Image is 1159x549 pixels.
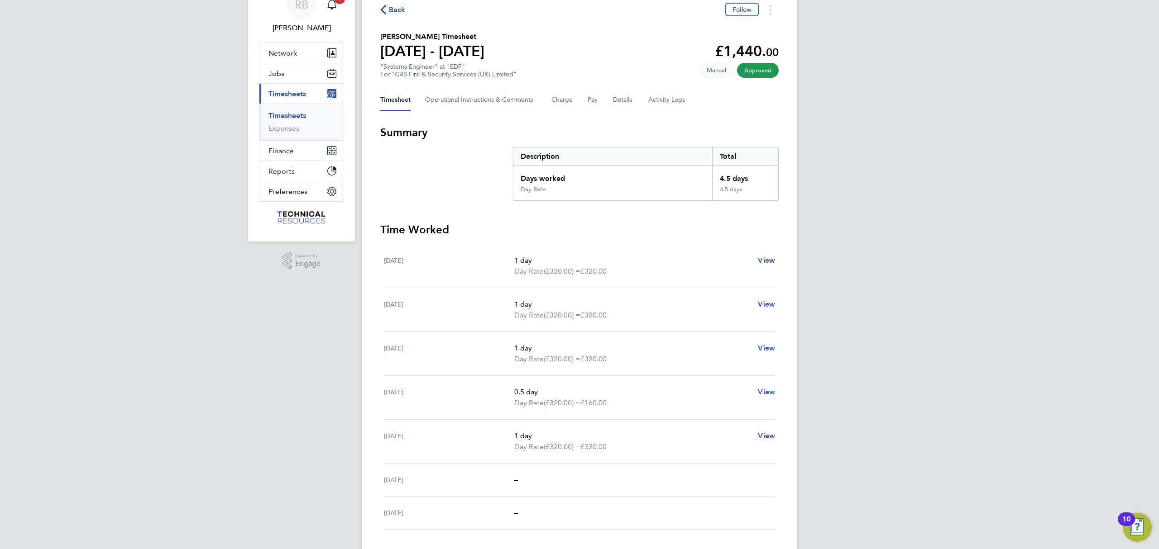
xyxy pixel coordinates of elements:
a: Go to home page [259,211,344,225]
button: Activity Logs [648,89,686,111]
span: (£320.00) = [544,398,580,407]
span: View [758,431,775,440]
a: View [758,343,775,354]
span: This timesheet was manually created. [699,63,733,78]
a: Expenses [268,124,299,133]
button: Timesheets [259,84,344,104]
button: Follow [725,3,759,16]
div: [DATE] [384,474,514,485]
div: Days worked [513,166,712,186]
div: For "G4S Fire & Security Services (UK) Limited" [380,71,517,78]
span: (£320.00) = [544,355,580,363]
p: 1 day [514,343,751,354]
span: Day Rate [514,354,544,364]
span: View [758,388,775,396]
a: Timesheets [268,111,306,120]
span: Network [268,49,297,57]
span: Follow [733,5,752,14]
h3: Time Worked [380,222,779,237]
button: Open Resource Center, 10 new notifications [1123,513,1152,542]
button: Timesheet [380,89,411,111]
button: Reports [259,161,344,181]
div: 4.5 days [712,186,778,200]
span: This timesheet has been approved. [737,63,779,78]
div: [DATE] [384,507,514,518]
div: [DATE] [384,431,514,452]
span: (£320.00) = [544,311,580,319]
a: View [758,299,775,310]
span: Reports [268,167,295,175]
span: Preferences [268,187,307,196]
a: View [758,431,775,441]
span: – [514,475,518,484]
h3: Summary [380,125,779,140]
div: [DATE] [384,299,514,321]
a: View [758,255,775,266]
div: Summary [513,147,779,201]
div: 10 [1122,519,1130,531]
h2: [PERSON_NAME] Timesheet [380,31,484,42]
span: Timesheets [268,90,306,98]
span: £320.00 [580,442,607,451]
app-decimal: £1,440. [715,43,779,60]
span: Day Rate [514,441,544,452]
span: 00 [766,46,779,59]
button: Charge [551,89,573,111]
span: View [758,256,775,265]
p: 0.5 day [514,387,751,398]
button: Details [613,89,634,111]
button: Finance [259,141,344,161]
span: View [758,344,775,352]
span: £160.00 [580,398,607,407]
span: Powered by [295,252,321,260]
div: [DATE] [384,255,514,277]
span: Day Rate [514,266,544,277]
span: Rianna Bowles [259,23,344,33]
button: Preferences [259,181,344,201]
p: 1 day [514,255,751,266]
div: "Systems Engineer" at "EDF" [380,63,517,78]
span: Jobs [268,69,284,78]
div: Description [513,147,712,166]
button: Timesheets Menu [762,3,779,17]
span: (£320.00) = [544,267,580,275]
span: Engage [295,260,321,268]
button: Operational Instructions & Comments [425,89,537,111]
button: Network [259,43,344,63]
div: Timesheets [259,104,344,140]
a: Powered byEngage [283,252,321,270]
h1: [DATE] - [DATE] [380,42,484,60]
div: [DATE] [384,343,514,364]
span: £320.00 [580,311,607,319]
span: Day Rate [514,310,544,321]
div: Day Rate [521,186,546,193]
a: View [758,387,775,398]
span: £320.00 [580,267,607,275]
div: Total [712,147,778,166]
div: 4.5 days [712,166,778,186]
span: – [514,508,518,517]
button: Jobs [259,63,344,83]
span: Day Rate [514,398,544,408]
span: (£320.00) = [544,442,580,451]
img: technicalresources-logo-retina.png [276,211,327,225]
div: [DATE] [384,387,514,408]
span: £320.00 [580,355,607,363]
button: Back [380,4,406,15]
span: View [758,300,775,308]
p: 1 day [514,299,751,310]
span: Finance [268,147,294,155]
p: 1 day [514,431,751,441]
button: Pay [588,89,599,111]
span: Back [389,5,406,15]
